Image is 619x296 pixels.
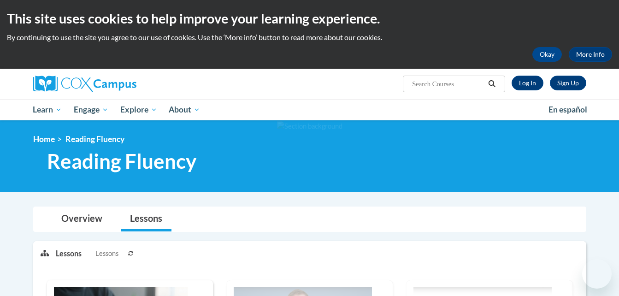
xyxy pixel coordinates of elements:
[548,105,587,114] span: En español
[7,32,612,42] p: By continuing to use the site you agree to our use of cookies. Use the ‘More info’ button to read...
[120,104,157,115] span: Explore
[33,104,62,115] span: Learn
[411,78,485,89] input: Search Courses
[169,104,200,115] span: About
[19,99,600,120] div: Main menu
[114,99,163,120] a: Explore
[542,100,593,119] a: En español
[277,121,342,131] img: Section background
[163,99,206,120] a: About
[550,76,586,90] a: Register
[121,207,171,231] a: Lessons
[485,78,499,89] button: Search
[95,249,118,259] span: Lessons
[33,76,136,92] img: Cox Campus
[33,76,208,92] a: Cox Campus
[56,249,82,259] p: Lessons
[74,104,108,115] span: Engage
[47,149,196,173] span: Reading Fluency
[52,207,112,231] a: Overview
[532,47,562,62] button: Okay
[7,9,612,28] h2: This site uses cookies to help improve your learning experience.
[582,259,612,289] iframe: Button to launch messaging window
[33,134,55,144] a: Home
[65,134,124,144] span: Reading Fluency
[569,47,612,62] a: More Info
[512,76,543,90] a: Log In
[27,99,68,120] a: Learn
[68,99,114,120] a: Engage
